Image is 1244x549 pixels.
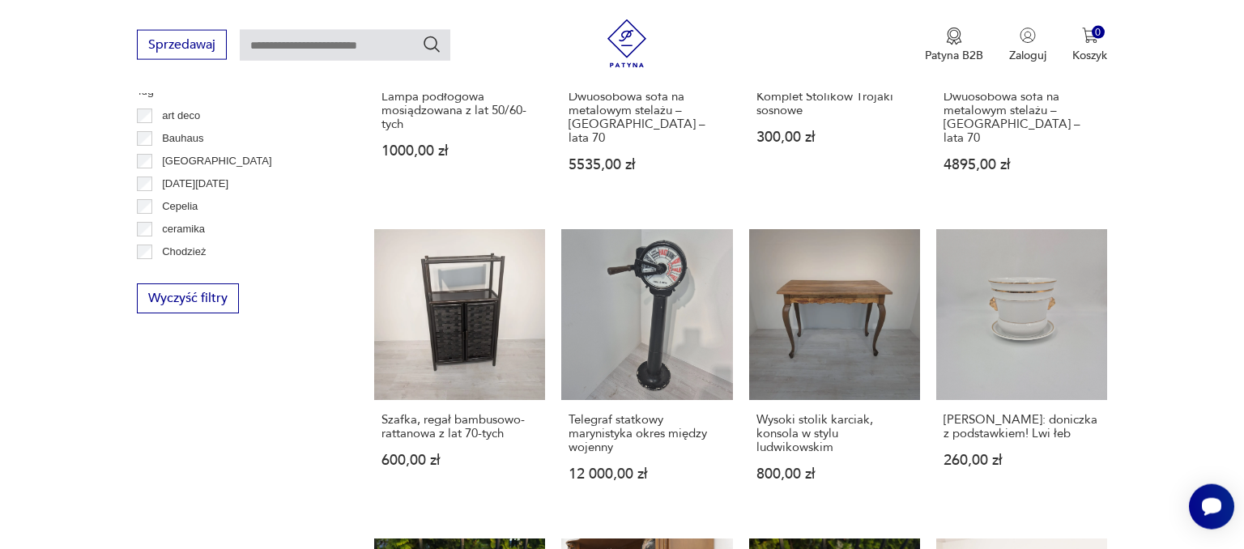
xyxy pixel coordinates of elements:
button: Patyna B2B [925,28,983,63]
img: Ikonka użytkownika [1020,28,1036,44]
button: Zaloguj [1009,28,1046,63]
p: 800,00 zł [756,467,913,481]
button: Szukaj [422,35,441,54]
h3: [PERSON_NAME]: doniczka z podstawkiem! Lwi łeb [944,413,1100,440]
button: Wyczyść filtry [137,283,239,313]
a: Seltmann Weiden: doniczka z podstawkiem! Lwi łeb[PERSON_NAME]: doniczka z podstawkiem! Lwi łeb260... [936,229,1107,513]
p: Ćmielów [162,266,202,283]
div: 0 [1092,26,1106,40]
a: Wysoki stolik karciak, konsola w stylu ludwikowskimWysoki stolik karciak, konsola w stylu ludwiko... [749,229,920,513]
p: Patyna B2B [925,48,983,63]
h3: Dwuosobowa sofa na metalowym stelażu – [GEOGRAPHIC_DATA] – lata 70 [569,90,725,145]
p: Koszyk [1072,48,1107,63]
p: 260,00 zł [944,453,1100,467]
h3: Telegraf statkowy marynistyka okres między wojenny [569,413,725,454]
p: 4895,00 zł [944,158,1100,172]
p: Bauhaus [162,130,203,147]
a: Ikona medaluPatyna B2B [925,28,983,63]
p: [DATE][DATE] [162,175,228,193]
img: Ikona koszyka [1082,28,1098,44]
button: 0Koszyk [1072,28,1107,63]
h3: Lampa podłogowa mosiądzowana z lat 50/60-tych [381,90,538,131]
p: 1000,00 zł [381,144,538,158]
p: Cepelia [162,198,198,215]
h3: Dwuosobowa sofa na metalowym stelażu – [GEOGRAPHIC_DATA] – lata 70 [944,90,1100,145]
a: Telegraf statkowy marynistyka okres między wojennyTelegraf statkowy marynistyka okres między woje... [561,229,732,513]
h3: Szafka, regał bambusowo- rattanowa z lat 70-tych [381,413,538,440]
img: Patyna - sklep z meblami i dekoracjami vintage [603,19,651,68]
p: 12 000,00 zł [569,467,725,481]
img: Ikona medalu [946,28,962,45]
p: Zaloguj [1009,48,1046,63]
h3: Wysoki stolik karciak, konsola w stylu ludwikowskim [756,413,913,454]
p: 600,00 zł [381,453,538,467]
p: [GEOGRAPHIC_DATA] [162,152,271,170]
iframe: Smartsupp widget button [1189,484,1234,530]
a: Szafka, regał bambusowo- rattanowa z lat 70-tychSzafka, regał bambusowo- rattanowa z lat 70-tych6... [374,229,545,513]
p: Chodzież [162,243,206,261]
p: 300,00 zł [756,130,913,144]
p: 5535,00 zł [569,158,725,172]
p: art deco [162,107,200,125]
h3: Komplet Stolików Trojaki sosnowe [756,90,913,117]
button: Sprzedawaj [137,30,227,60]
p: ceramika [162,220,205,238]
a: Sprzedawaj [137,40,227,52]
